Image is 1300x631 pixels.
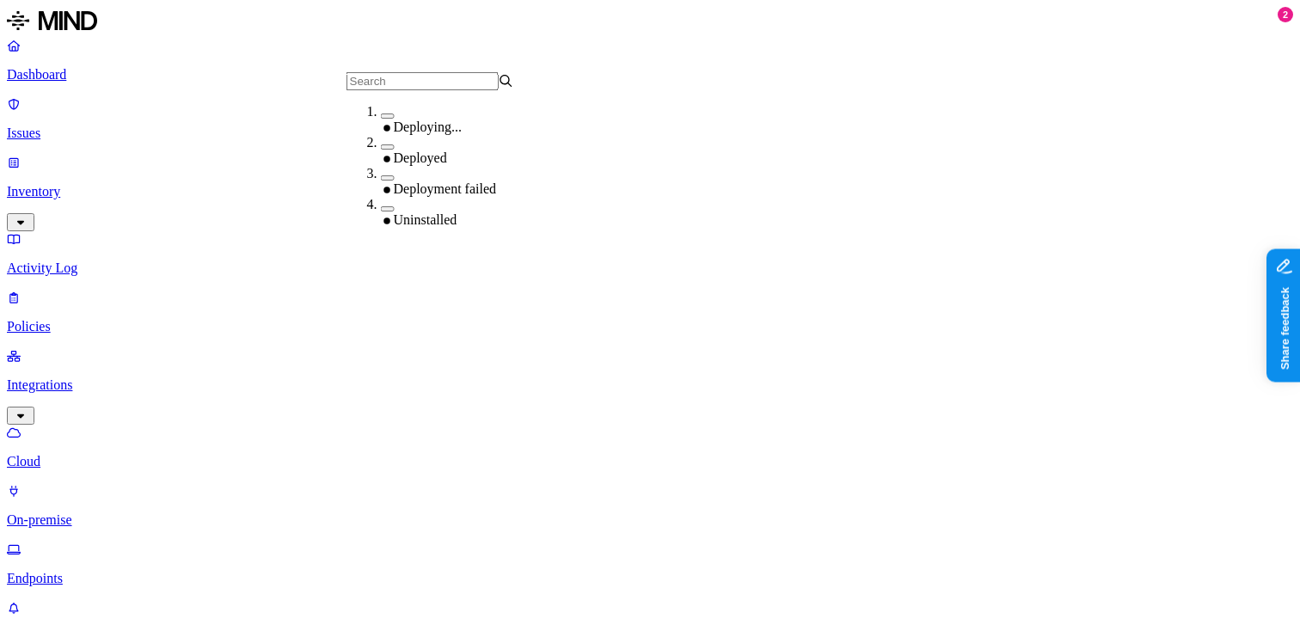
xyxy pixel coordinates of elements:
a: Endpoints [7,542,1293,586]
p: Integrations [7,377,1293,393]
a: MIND [7,7,1293,38]
p: Dashboard [7,67,1293,83]
div: Deployed [381,150,549,166]
p: Endpoints [7,571,1293,586]
p: On-premise [7,512,1293,528]
a: Cloud [7,425,1293,469]
a: Policies [7,290,1293,334]
a: Dashboard [7,38,1293,83]
a: Activity Log [7,231,1293,276]
img: MIND [7,7,97,34]
a: On-premise [7,483,1293,528]
p: Policies [7,319,1293,334]
a: Integrations [7,348,1293,422]
a: Issues [7,96,1293,141]
div: Uninstalled [381,212,549,228]
p: Cloud [7,454,1293,469]
input: Search [346,72,499,90]
div: Deploying... [381,119,549,135]
p: Activity Log [7,260,1293,276]
p: Inventory [7,184,1293,199]
div: 2 [1278,7,1293,22]
a: Inventory [7,155,1293,229]
div: Deployment failed [381,181,549,197]
p: Issues [7,126,1293,141]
